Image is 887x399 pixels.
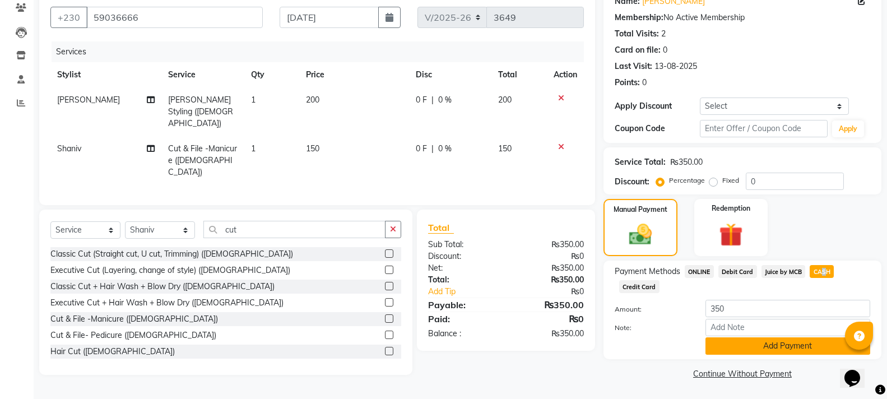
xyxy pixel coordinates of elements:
[622,221,659,248] img: _cash.svg
[669,175,705,185] label: Percentage
[661,28,666,40] div: 2
[619,280,660,293] span: Credit Card
[722,175,739,185] label: Fixed
[86,7,263,28] input: Search by Name/Mobile/Email/Code
[840,354,876,388] iframe: chat widget
[420,274,506,286] div: Total:
[498,143,512,154] span: 150
[50,248,293,260] div: Classic Cut (Straight cut, U cut, Trimming) ([DEMOGRAPHIC_DATA])
[299,62,409,87] th: Price
[50,265,290,276] div: Executive Cut (Layering, change of style) ([DEMOGRAPHIC_DATA])
[615,44,661,56] div: Card on file:
[718,265,757,278] span: Debit Card
[50,7,87,28] button: +230
[251,95,256,105] span: 1
[50,62,161,87] th: Stylist
[498,95,512,105] span: 200
[615,61,652,72] div: Last Visit:
[606,323,697,333] label: Note:
[506,250,592,262] div: ₨0
[50,313,218,325] div: Cut & File -Manicure ([DEMOGRAPHIC_DATA])
[506,312,592,326] div: ₨0
[431,94,434,106] span: |
[832,120,864,137] button: Apply
[614,205,667,215] label: Manual Payment
[409,62,491,87] th: Disc
[521,286,592,298] div: ₨0
[670,156,703,168] div: ₨350.00
[420,239,506,250] div: Sub Total:
[615,28,659,40] div: Total Visits:
[50,297,284,309] div: Executive Cut + Hair Wash + Blow Dry ([DEMOGRAPHIC_DATA])
[57,143,81,154] span: Shaniv
[705,319,870,336] input: Add Note
[615,77,640,89] div: Points:
[712,203,750,214] label: Redemption
[416,94,427,106] span: 0 F
[547,62,584,87] th: Action
[615,156,666,168] div: Service Total:
[306,95,319,105] span: 200
[50,346,175,358] div: Hair Cut ([DEMOGRAPHIC_DATA])
[705,337,870,355] button: Add Payment
[52,41,592,62] div: Services
[654,61,697,72] div: 13-08-2025
[506,298,592,312] div: ₨350.00
[663,44,667,56] div: 0
[615,100,700,112] div: Apply Discount
[506,262,592,274] div: ₨350.00
[50,281,275,293] div: Classic Cut + Hair Wash + Blow Dry ([DEMOGRAPHIC_DATA])
[244,62,299,87] th: Qty
[615,12,663,24] div: Membership:
[506,239,592,250] div: ₨350.00
[438,94,452,106] span: 0 %
[685,265,714,278] span: ONLINE
[420,286,520,298] a: Add Tip
[306,143,319,154] span: 150
[705,300,870,317] input: Amount
[615,123,700,134] div: Coupon Code
[615,266,680,277] span: Payment Methods
[438,143,452,155] span: 0 %
[416,143,427,155] span: 0 F
[203,221,386,238] input: Search or Scan
[420,312,506,326] div: Paid:
[161,62,244,87] th: Service
[506,328,592,340] div: ₨350.00
[712,220,750,249] img: _gift.svg
[50,330,216,341] div: Cut & File- Pedicure ([DEMOGRAPHIC_DATA])
[761,265,806,278] span: Juice by MCB
[251,143,256,154] span: 1
[420,328,506,340] div: Balance :
[606,304,697,314] label: Amount:
[810,265,834,278] span: CASH
[615,176,649,188] div: Discount:
[506,274,592,286] div: ₨350.00
[491,62,547,87] th: Total
[168,95,233,128] span: [PERSON_NAME] Styling ([DEMOGRAPHIC_DATA])
[615,12,870,24] div: No Active Membership
[431,143,434,155] span: |
[428,222,454,234] span: Total
[420,250,506,262] div: Discount:
[57,95,120,105] span: [PERSON_NAME]
[168,143,237,177] span: Cut & File -Manicure ([DEMOGRAPHIC_DATA])
[420,298,506,312] div: Payable:
[700,120,828,137] input: Enter Offer / Coupon Code
[642,77,647,89] div: 0
[420,262,506,274] div: Net:
[606,368,879,380] a: Continue Without Payment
